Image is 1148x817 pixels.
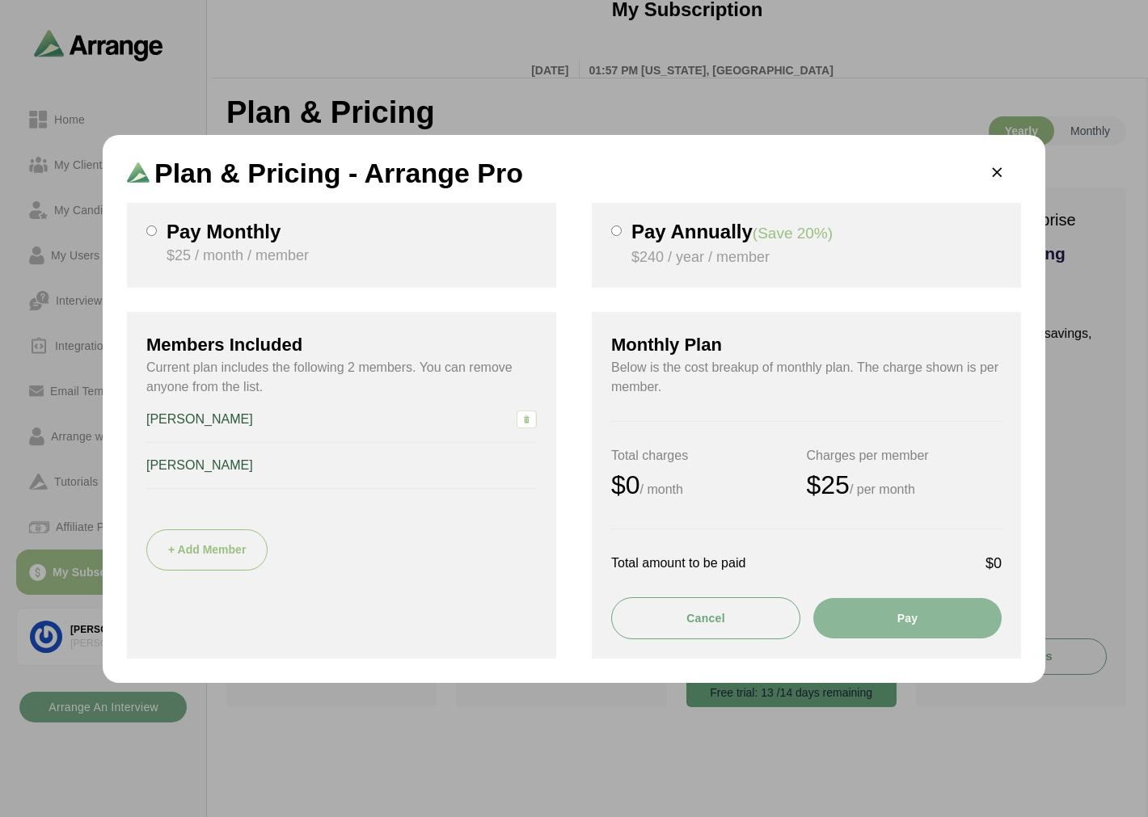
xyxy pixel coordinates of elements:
small: / month [640,482,683,496]
strong: $25 [807,470,850,499]
p: $240 / year / member [631,246,1002,268]
button: + Add Member [146,529,268,571]
h2: Plan & Pricing - Arrange Pro [154,159,1021,187]
strong: $0 [986,556,1002,571]
button: Pay [813,598,1002,638]
p: $25 / month / member [167,245,537,267]
h2: Total charges [611,446,807,465]
p: Current plan includes the following 2 members. You can remove anyone from the list. [146,358,537,397]
small: / per month [850,482,915,496]
h3: Pay Monthly [167,222,537,242]
strong: $0 [611,470,640,499]
h4: [PERSON_NAME] [146,410,253,429]
h3: Monthly Plan [611,331,1002,358]
span: (Save 20%) [753,225,833,242]
p: Below is the cost breakup of monthly plan. The charge shown is per member. [611,358,1002,397]
h3: Members Included [146,331,537,358]
button: Cancel [611,597,800,639]
h4: [PERSON_NAME] [146,456,253,475]
p: Total amount to be paid [611,554,745,573]
h2: Charges per member [807,446,1002,465]
h3: Pay Annually [631,222,1002,243]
